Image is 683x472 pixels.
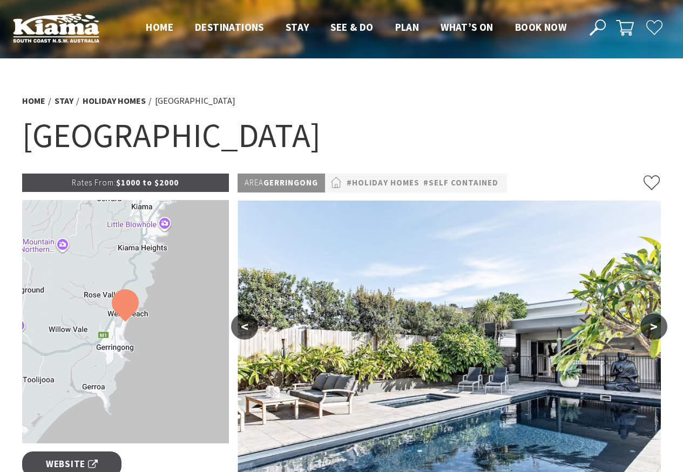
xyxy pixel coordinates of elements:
[22,95,45,107] a: Home
[423,176,498,190] a: #Self Contained
[22,114,661,157] h1: [GEOGRAPHIC_DATA]
[330,21,373,34] span: See & Do
[135,19,577,37] nav: Main Menu
[13,13,99,43] img: Kiama Logo
[46,457,98,471] span: Website
[286,21,309,34] span: Stay
[155,94,235,108] li: [GEOGRAPHIC_DATA]
[146,21,173,34] span: Home
[231,314,258,340] button: <
[195,21,264,34] span: Destinations
[515,21,566,34] span: Book now
[83,95,146,107] a: Holiday Homes
[245,177,263,188] span: Area
[347,176,420,190] a: #Holiday Homes
[55,95,73,107] a: Stay
[238,174,325,192] p: Gerringong
[441,21,493,34] span: What’s On
[22,174,229,192] p: $1000 to $2000
[72,177,116,188] span: Rates From:
[395,21,420,34] span: Plan
[640,314,667,340] button: >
